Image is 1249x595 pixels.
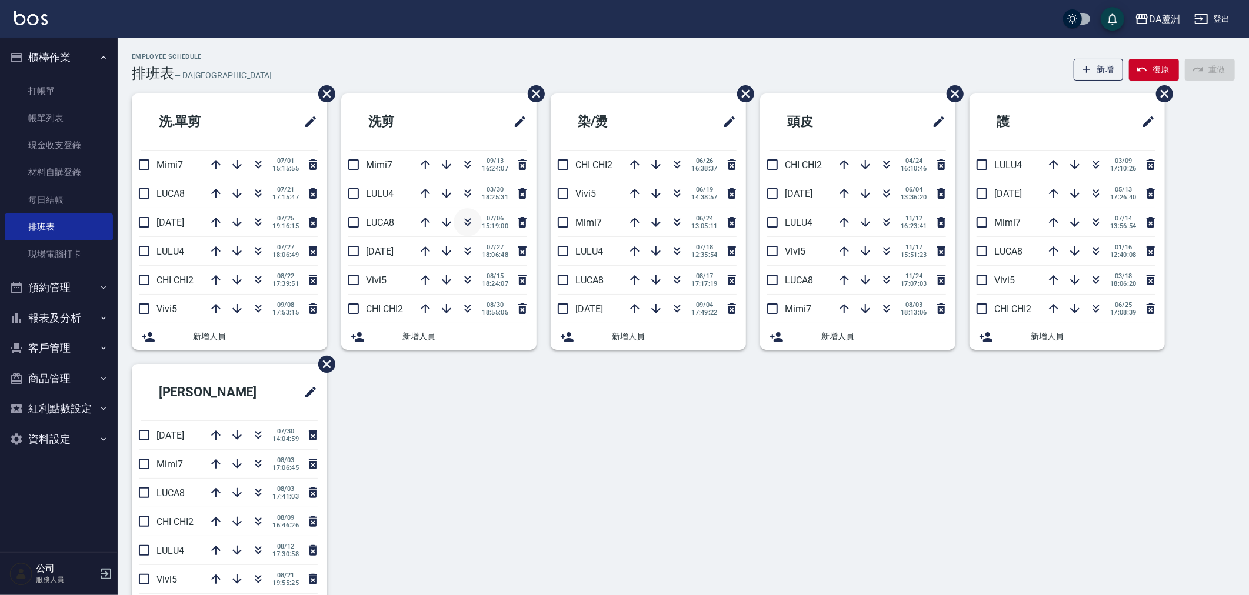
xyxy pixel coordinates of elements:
span: 修改班表的標題 [506,108,527,136]
span: LUCA8 [156,188,185,199]
button: 登出 [1190,8,1235,30]
span: Mimi7 [575,217,602,228]
span: 刪除班表 [309,76,337,111]
h2: 洗剪 [351,101,459,143]
span: 17:06:45 [272,464,299,472]
span: 修改班表的標題 [1134,108,1155,136]
span: 15:15:55 [272,165,299,172]
span: 19:55:25 [272,579,299,587]
span: 新增人員 [821,330,946,343]
a: 材料自購登錄 [5,159,113,186]
span: Vivi5 [785,246,805,257]
span: 17:17:19 [691,280,718,288]
div: 新增人員 [970,323,1165,350]
span: 11/17 [901,243,927,251]
span: 08/09 [272,514,299,522]
span: 刪除班表 [1147,76,1175,111]
h3: 排班表 [132,65,174,82]
span: 刪除班表 [728,76,756,111]
button: 報表及分析 [5,303,113,333]
a: 每日結帳 [5,186,113,213]
span: Vivi5 [575,188,596,199]
a: 排班表 [5,213,113,240]
div: 新增人員 [760,323,955,350]
h2: 頭皮 [770,101,878,143]
span: CHI CHI2 [994,303,1031,315]
button: 資料設定 [5,424,113,454]
span: 17:39:51 [272,280,299,288]
span: 14:04:59 [272,435,299,443]
span: 03/09 [1110,157,1137,165]
img: Logo [14,11,48,25]
span: 09/13 [482,157,508,165]
h2: [PERSON_NAME] [141,371,285,413]
span: 18:06:49 [272,251,299,259]
span: CHI CHI2 [366,303,403,315]
span: 07/21 [272,186,299,193]
span: 01/16 [1110,243,1137,251]
span: LULU4 [785,217,812,228]
span: 08/03 [272,485,299,493]
span: 07/14 [1110,215,1137,222]
span: 09/04 [691,301,718,309]
span: 08/03 [901,301,927,309]
span: 新增人員 [402,330,527,343]
span: [DATE] [156,430,184,441]
span: 修改班表的標題 [715,108,737,136]
span: Mimi7 [785,303,811,315]
h2: 護 [979,101,1081,143]
span: 17:08:39 [1110,309,1137,316]
span: [DATE] [785,188,812,199]
span: 11/12 [901,215,927,222]
p: 服務人員 [36,574,96,585]
a: 打帳單 [5,78,113,105]
span: 16:23:41 [901,222,927,230]
button: 新增 [1074,59,1124,81]
span: 18:55:05 [482,309,508,316]
span: 08/22 [272,272,299,280]
span: 17:41:03 [272,493,299,500]
span: 08/12 [272,543,299,550]
span: 07/18 [691,243,718,251]
span: LULU4 [575,246,603,257]
span: LUCA8 [366,217,394,228]
h2: 染/燙 [560,101,671,143]
span: 新增人員 [612,330,737,343]
span: [DATE] [366,246,394,257]
span: 修改班表的標題 [297,378,318,406]
button: 預約管理 [5,272,113,303]
span: Vivi5 [366,275,387,286]
span: 07/06 [482,215,508,222]
span: 17:15:47 [272,193,299,201]
span: Mimi7 [994,217,1021,228]
span: CHI CHI2 [156,516,194,527]
span: 07/30 [272,427,299,435]
button: 商品管理 [5,363,113,394]
span: 19:16:15 [272,222,299,230]
a: 帳單列表 [5,105,113,132]
span: 06/19 [691,186,718,193]
span: 08/21 [272,571,299,579]
span: Mimi7 [156,459,183,470]
button: 紅利點數設定 [5,393,113,424]
button: 櫃檯作業 [5,42,113,73]
span: 16:24:07 [482,165,508,172]
span: CHI CHI2 [575,159,612,171]
span: 18:06:48 [482,251,508,259]
span: 14:38:57 [691,193,718,201]
span: 12:40:08 [1110,251,1137,259]
span: 17:53:15 [272,309,299,316]
button: DA蘆洲 [1130,7,1185,31]
h6: — DA[GEOGRAPHIC_DATA] [174,69,272,82]
span: LUCA8 [156,487,185,499]
span: LULU4 [156,545,184,556]
span: 06/25 [1110,301,1137,309]
span: CHI CHI2 [785,159,822,171]
button: 客戶管理 [5,333,113,363]
span: 04/24 [901,157,927,165]
span: 15:19:00 [482,222,508,230]
span: 11/24 [901,272,927,280]
span: LUCA8 [785,275,813,286]
span: LUCA8 [575,275,604,286]
h2: 洗.單剪 [141,101,258,143]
